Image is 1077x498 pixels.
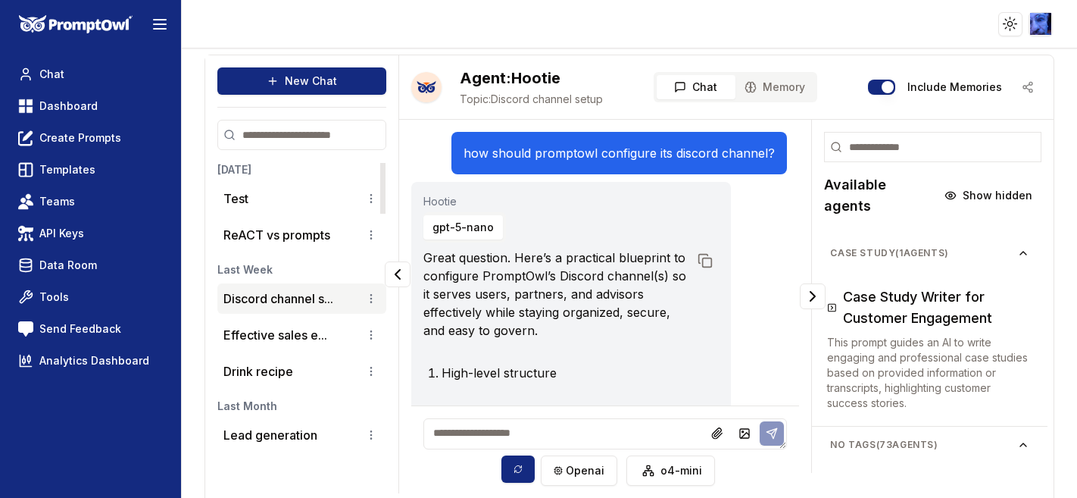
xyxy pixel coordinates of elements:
[39,162,95,177] span: Templates
[843,287,1032,329] h3: Case Study Writer for Customer Engagement
[12,61,169,88] a: Chat
[217,67,386,95] button: New Chat
[12,92,169,120] a: Dashboard
[824,174,935,217] h2: Available agents
[423,194,713,209] span: Agent used for this conversation
[362,326,380,344] button: Conversation options
[411,72,442,102] button: Talk with Hootie
[223,290,333,308] button: Discord channel s...
[868,80,895,95] button: Include memories in the messages below
[19,15,133,34] img: PromptOwl
[12,220,169,247] a: API Keys
[963,188,1032,203] span: Show hidden
[223,362,293,381] p: Drink recipe
[39,67,64,82] span: Chat
[217,262,386,277] h3: Last Week
[39,258,97,273] span: Data Room
[223,326,327,344] button: Effective sales e...
[12,347,169,374] a: Analytics Dashboard
[362,426,380,444] button: Conversation options
[818,241,1041,265] button: case study(1agents)
[692,80,717,95] span: Chat
[12,252,169,279] a: Data Room
[12,124,169,152] a: Create Prompts
[39,290,69,305] span: Tools
[460,67,603,89] h2: Hootie
[217,399,386,414] h3: Last Month
[362,189,380,208] button: Conversation options
[39,321,121,337] span: Send Feedback
[12,156,169,183] a: Templates
[935,183,1041,208] button: Show hidden
[223,426,317,444] p: Lead generation
[907,82,1002,92] label: Include memories in the messages below
[39,99,98,114] span: Dashboard
[39,353,149,368] span: Analytics Dashboard
[12,315,169,343] a: Send Feedback
[362,290,380,308] button: Conversation options
[385,262,411,287] button: Collapse panel
[223,226,330,244] p: ReACT vs prompts
[626,456,715,486] button: o4-mini
[39,226,84,241] span: API Keys
[12,283,169,311] a: Tools
[39,130,121,146] span: Create Prompts
[660,463,702,478] span: o4-mini
[18,321,33,337] img: feedback
[362,462,380,481] button: Conversation options
[541,456,617,486] button: openai
[460,92,603,107] span: Discord channel setup
[12,188,169,215] a: Teams
[442,364,688,382] li: High-level structure
[800,283,826,309] button: Collapse panel
[464,144,775,162] p: how should promptowl configure its discord channel?
[39,194,75,209] span: Teams
[223,189,248,208] p: Test
[217,162,386,177] h3: [DATE]
[1030,13,1052,35] img: ACg8ocLIQrZOk08NuYpm7ecFLZE0xiClguSD1EtfFjuoGWgIgoqgD8A6FQ=s96-c
[566,463,604,478] span: openai
[362,362,380,381] button: Conversation options
[423,249,688,340] p: Great question. Here’s a practical blueprint to configure PromptOwl’s Discord channel(s) so it se...
[411,72,442,102] img: Bot
[827,335,1032,411] p: This prompt guides an AI to write engaging and professional case studies based on provided inform...
[501,456,535,483] button: Sync model selection with the edit page
[830,247,1017,259] span: case study ( 1 agents)
[763,80,805,95] span: Memory
[830,439,1017,451] span: No Tags ( 73 agents)
[223,462,320,481] p: Blog post writing
[818,433,1041,457] button: No Tags(73agents)
[423,215,503,240] button: gpt-5-nano
[362,226,380,244] button: Conversation options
